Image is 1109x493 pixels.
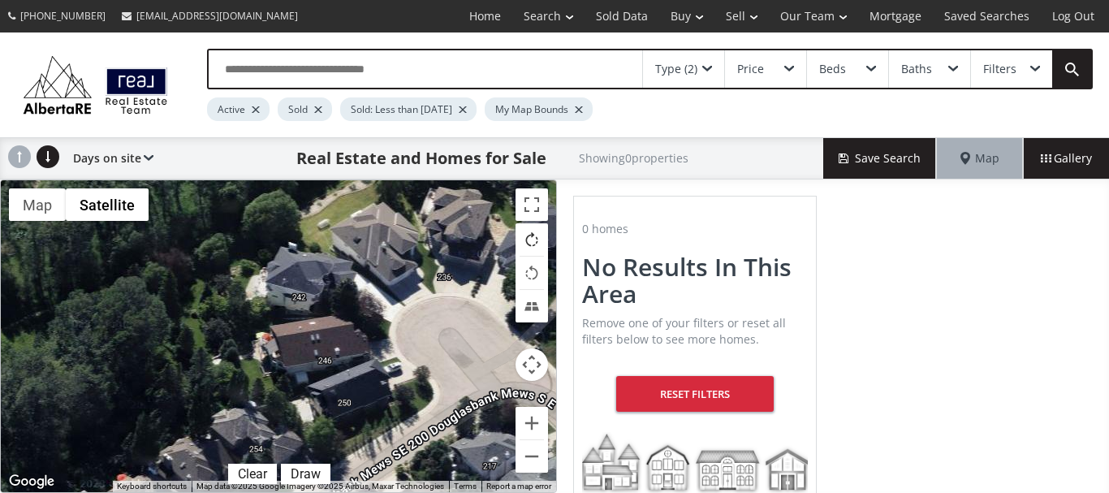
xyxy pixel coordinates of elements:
span: Map data ©2025 Google Imagery ©2025 Airbus, Maxar Technologies [196,482,444,491]
button: Toggle fullscreen view [516,188,548,221]
div: Filters [983,63,1016,75]
span: Gallery [1041,150,1092,166]
button: Save Search [823,138,937,179]
div: Baths [901,63,932,75]
div: Reset Filters [616,376,775,412]
div: Click to clear. [228,466,277,482]
button: Keyboard shortcuts [117,481,187,492]
div: Beds [819,63,846,75]
img: Google [5,471,58,492]
button: Tilt map [516,290,548,322]
div: Clear [234,466,271,482]
span: [PHONE_NUMBER] [20,9,106,23]
a: Terms [454,482,477,491]
span: [EMAIL_ADDRESS][DOMAIN_NAME] [136,9,298,23]
img: Logo [16,52,175,118]
span: 0 homes [582,221,628,236]
button: Zoom in [516,407,548,439]
div: Price [737,63,764,75]
div: Active [207,97,270,121]
h2: No Results In This Area [582,253,808,307]
button: Rotate map clockwise [516,223,548,256]
h2: Showing 0 properties [579,152,688,164]
div: Type (2) [655,63,697,75]
button: Zoom out [516,440,548,473]
div: Days on site [65,138,153,179]
button: Show satellite imagery [66,188,149,221]
a: Report a map error [486,482,551,491]
div: Gallery [1023,138,1109,179]
div: Draw [287,466,325,482]
button: Map camera controls [516,348,548,381]
div: Sold [278,97,332,121]
div: Sold: Less than [DATE] [340,97,477,121]
button: Show street map [9,188,66,221]
span: Map [960,150,999,166]
div: Map [937,138,1023,179]
h1: Real Estate and Homes for Sale [296,147,546,170]
div: Click to draw. [281,466,330,482]
a: Open this area in Google Maps (opens a new window) [5,471,58,492]
a: [EMAIL_ADDRESS][DOMAIN_NAME] [114,1,306,31]
span: Remove one of your filters or reset all filters below to see more homes. [582,315,786,347]
div: My Map Bounds [485,97,593,121]
button: Rotate map counterclockwise [516,257,548,289]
